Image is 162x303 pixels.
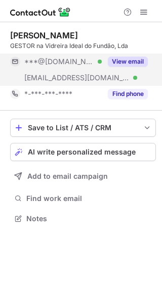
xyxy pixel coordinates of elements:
[27,172,108,180] span: Add to email campaign
[10,119,156,137] button: save-profile-one-click
[10,143,156,161] button: AI write personalized message
[24,73,130,82] span: [EMAIL_ADDRESS][DOMAIN_NAME]
[108,89,148,99] button: Reveal Button
[26,214,152,223] span: Notes
[28,148,136,156] span: AI write personalized message
[10,191,156,206] button: Find work email
[10,30,78,40] div: [PERSON_NAME]
[28,124,138,132] div: Save to List / ATS / CRM
[10,167,156,185] button: Add to email campaign
[26,194,152,203] span: Find work email
[10,6,71,18] img: ContactOut v5.3.10
[108,57,148,67] button: Reveal Button
[10,41,156,50] div: GESTOR na Vidreira Ideal do Fundão, Lda
[24,57,94,66] span: ***@[DOMAIN_NAME]
[10,212,156,226] button: Notes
